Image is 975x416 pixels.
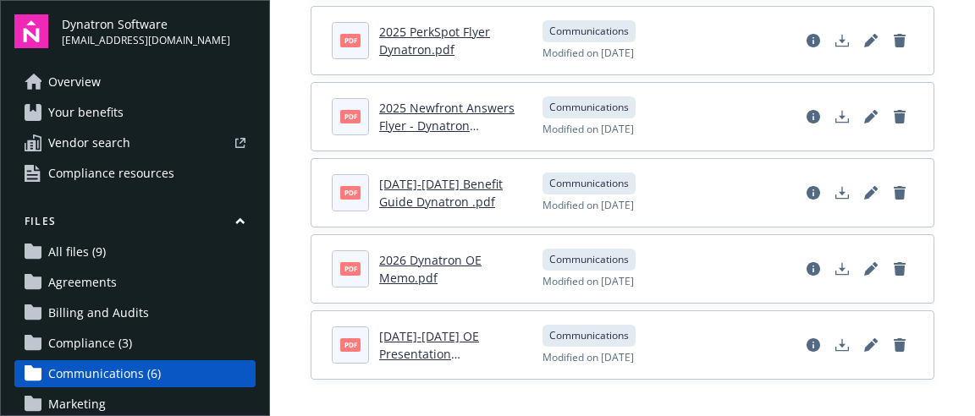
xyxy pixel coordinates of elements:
span: Communications [549,176,629,191]
span: Dynatron Software [62,15,230,33]
span: Communications [549,24,629,39]
a: 2025 PerkSpot Flyer Dynatron.pdf [379,24,490,57]
a: Compliance (3) [14,330,256,357]
span: Compliance resources [48,160,174,187]
a: Delete document [886,255,913,282]
span: Communications [549,328,629,343]
span: Vendor search [48,129,130,156]
span: Communications [549,252,629,267]
a: Delete document [886,27,913,54]
a: Agreements [14,269,256,296]
span: All files (9) [48,238,106,265]
a: 2026 Dynatron OE Memo.pdf [379,252,482,286]
a: Edit document [857,103,884,130]
a: Billing and Audits [14,299,256,326]
span: Billing and Audits [48,299,149,326]
a: View file details [800,179,827,206]
img: navigator-logo.svg [14,14,48,48]
a: [DATE]-[DATE] Benefit Guide Dynatron .pdf [379,176,503,210]
span: pdf [340,186,361,199]
span: pdf [340,338,361,351]
a: View file details [800,27,827,54]
a: Compliance resources [14,160,256,187]
a: View file details [800,331,827,359]
a: Overview [14,68,256,96]
span: [EMAIL_ADDRESS][DOMAIN_NAME] [62,33,230,48]
a: Delete document [886,179,913,206]
a: [DATE]-[DATE] OE Presentation Dynatron.pdf [379,328,479,380]
span: Modified on [DATE] [543,198,634,213]
button: Files [14,214,256,235]
span: Your benefits [48,99,124,126]
a: View file details [800,103,827,130]
a: Edit document [857,179,884,206]
span: Agreements [48,269,117,296]
span: Modified on [DATE] [543,350,634,365]
span: pdf [340,110,361,123]
span: Communications (6) [48,360,161,387]
span: pdf [340,262,361,275]
a: Vendor search [14,129,256,156]
span: Modified on [DATE] [543,122,634,137]
a: Download document [829,103,856,130]
span: Overview [48,68,101,96]
span: pdf [340,34,361,47]
a: All files (9) [14,238,256,265]
span: Modified on [DATE] [543,274,634,289]
a: Delete document [886,331,913,359]
a: Edit document [857,27,884,54]
a: Communications (6) [14,360,256,387]
a: Edit document [857,255,884,282]
button: Dynatron Software[EMAIL_ADDRESS][DOMAIN_NAME] [62,14,256,48]
a: Download document [829,255,856,282]
a: 2025 Newfront Answers Flyer - Dynatron Software.pdf [379,100,515,151]
a: Download document [829,331,856,359]
a: Edit document [857,331,884,359]
a: Download document [829,179,856,206]
a: Delete document [886,103,913,130]
span: Compliance (3) [48,330,132,357]
a: Download document [829,27,856,54]
a: View file details [800,255,827,282]
a: Your benefits [14,99,256,126]
span: Modified on [DATE] [543,46,634,61]
span: Communications [549,100,629,115]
